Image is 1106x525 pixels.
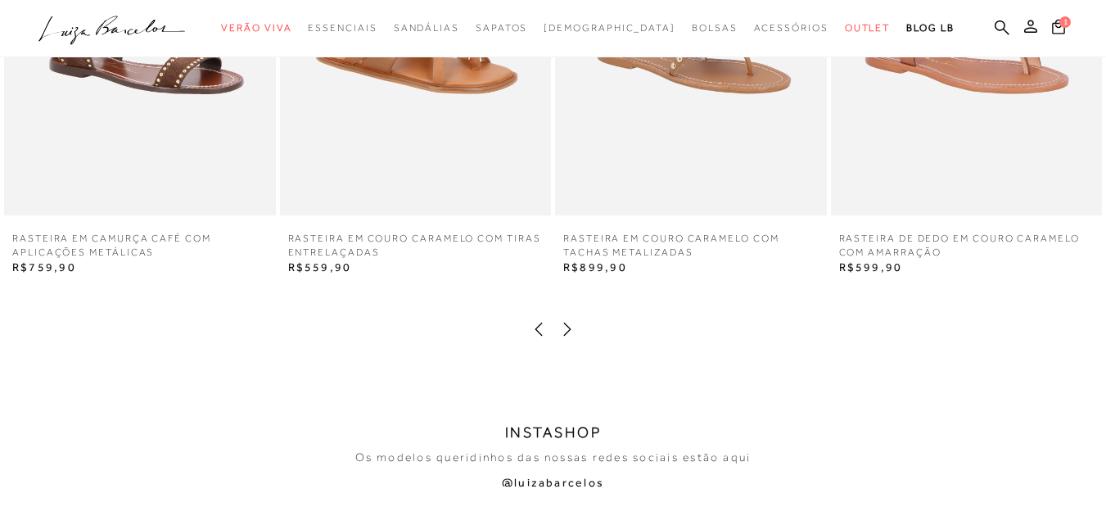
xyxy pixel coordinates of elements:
[280,232,552,260] a: RASTEIRA EM COURO CARAMELO COM TIRAS ENTRELAÇADAS
[754,13,828,43] a: categoryNavScreenReaderText
[845,13,891,43] a: categoryNavScreenReaderText
[394,13,459,43] a: categoryNavScreenReaderText
[845,22,891,34] span: Outlet
[544,13,675,43] a: noSubCategoriesText
[476,13,527,43] a: categoryNavScreenReaderText
[1059,16,1071,28] span: 1
[505,424,602,442] h2: INSTASHOP
[288,260,352,274] span: R$559,90
[906,13,954,43] a: BLOG LB
[754,22,828,34] span: Acessórios
[355,450,752,466] p: Os modelos queridinhos das nossas redes sociais estão aqui
[692,13,738,43] a: categoryNavScreenReaderText
[839,260,903,274] span: R$599,90
[906,22,954,34] span: BLOG LB
[563,260,627,274] span: R$899,90
[4,232,276,260] a: RASTEIRA EM CAMURÇA CAFÉ COM APLICAÇÕES METÁLICAS
[308,13,377,43] a: categoryNavScreenReaderText
[12,260,76,274] span: R$759,90
[502,474,604,491] a: @luizabarcelos
[308,22,377,34] span: Essenciais
[692,22,738,34] span: Bolsas
[221,13,291,43] a: categoryNavScreenReaderText
[544,22,675,34] span: [DEMOGRAPHIC_DATA]
[221,22,291,34] span: Verão Viva
[1047,18,1070,40] button: 1
[476,22,527,34] span: Sapatos
[555,232,827,260] a: RASTEIRA EM COURO CARAMELO COM TACHAS METALIZADAS
[831,232,1103,260] a: RASTEIRA DE DEDO EM COURO CARAMELO COM AMARRAÇÃO
[394,22,459,34] span: Sandálias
